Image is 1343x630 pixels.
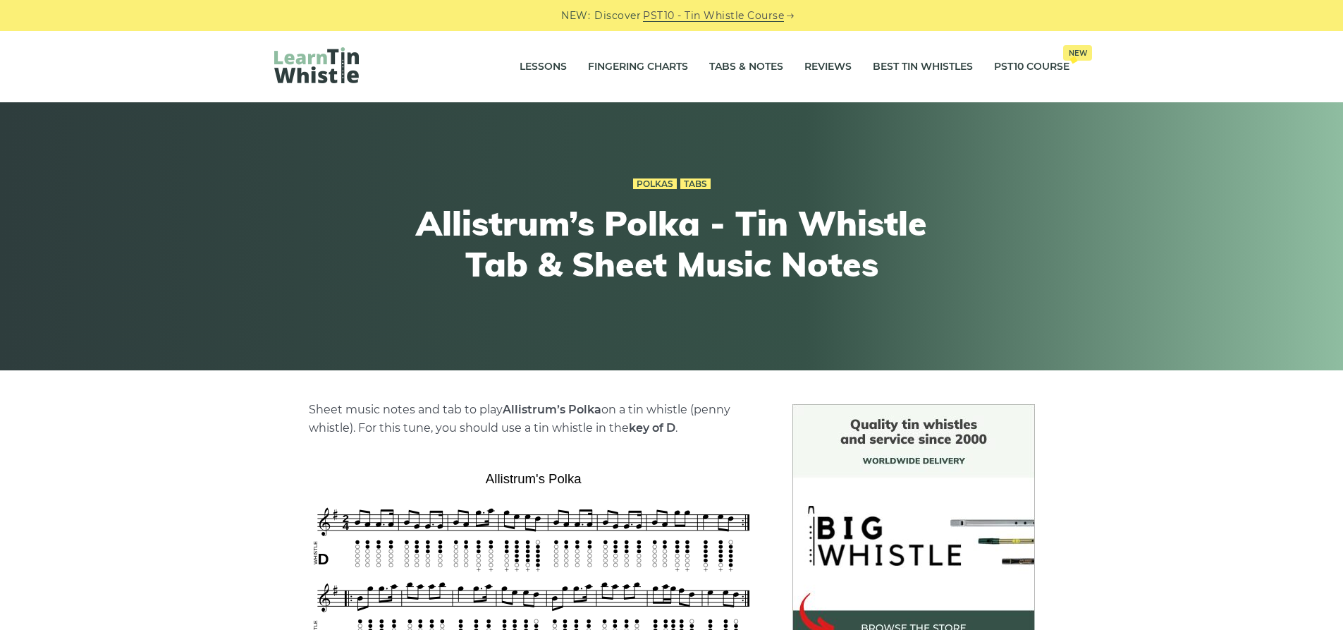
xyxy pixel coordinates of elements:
a: Lessons [520,49,567,85]
a: Tabs [680,178,711,190]
a: Polkas [633,178,677,190]
strong: key of D [629,421,675,435]
strong: Allistrum’s Polka [503,403,601,416]
a: Reviews [804,49,852,85]
span: New [1063,45,1092,61]
h1: Allistrum’s Polka - Tin Whistle Tab & Sheet Music Notes [412,203,931,284]
p: Sheet music notes and tab to play on a tin whistle (penny whistle). For this tune, you should use... [309,401,759,437]
a: Tabs & Notes [709,49,783,85]
img: LearnTinWhistle.com [274,47,359,83]
a: PST10 CourseNew [994,49,1069,85]
a: Best Tin Whistles [873,49,973,85]
a: Fingering Charts [588,49,688,85]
